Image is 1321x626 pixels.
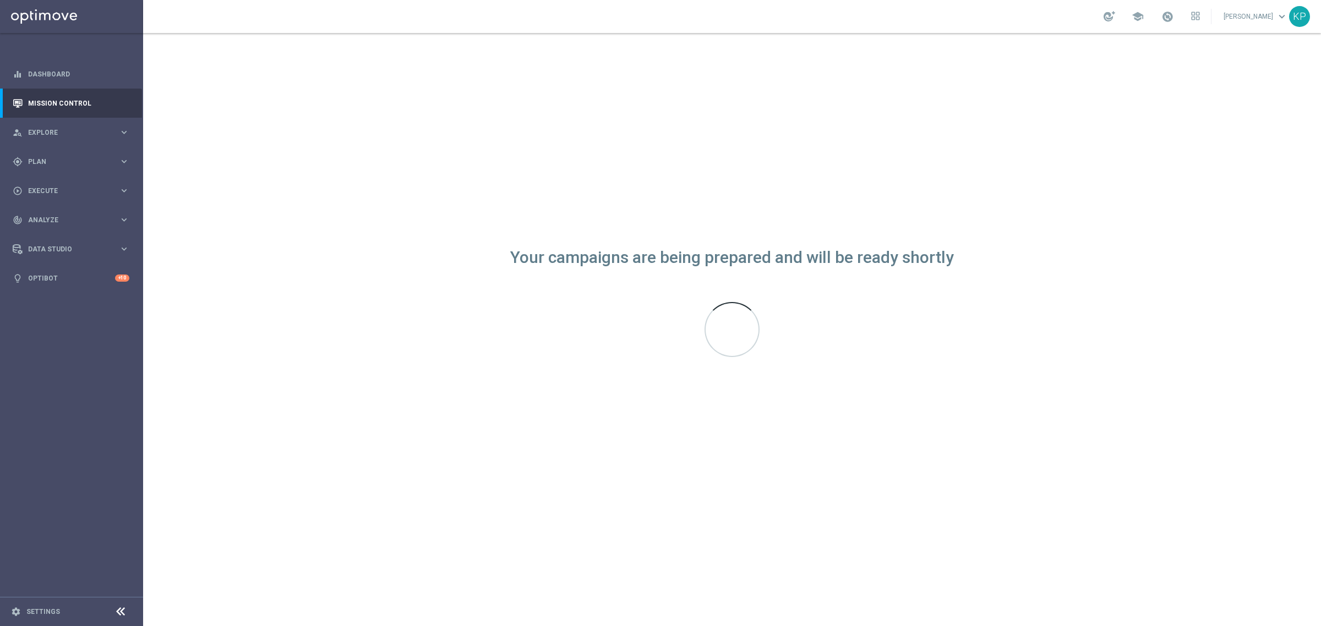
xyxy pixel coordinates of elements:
[13,157,119,167] div: Plan
[1289,6,1310,27] div: KP
[13,59,129,89] div: Dashboard
[12,245,130,254] button: Data Studio keyboard_arrow_right
[12,216,130,224] button: track_changes Analyze keyboard_arrow_right
[1222,8,1289,25] a: [PERSON_NAME]keyboard_arrow_down
[13,69,23,79] i: equalizer
[12,274,130,283] button: lightbulb Optibot +10
[13,215,119,225] div: Analyze
[11,607,21,617] i: settings
[13,263,129,293] div: Optibot
[12,99,130,108] button: Mission Control
[119,185,129,196] i: keyboard_arrow_right
[13,128,119,138] div: Explore
[28,188,119,194] span: Execute
[119,244,129,254] i: keyboard_arrow_right
[510,253,954,262] div: Your campaigns are being prepared and will be ready shortly
[1132,10,1144,23] span: school
[12,70,130,79] button: equalizer Dashboard
[28,129,119,136] span: Explore
[13,157,23,167] i: gps_fixed
[28,89,129,118] a: Mission Control
[28,59,129,89] a: Dashboard
[28,217,119,223] span: Analyze
[28,263,115,293] a: Optibot
[28,158,119,165] span: Plan
[119,156,129,167] i: keyboard_arrow_right
[13,89,129,118] div: Mission Control
[119,215,129,225] i: keyboard_arrow_right
[13,215,23,225] i: track_changes
[119,127,129,138] i: keyboard_arrow_right
[12,157,130,166] button: gps_fixed Plan keyboard_arrow_right
[13,186,119,196] div: Execute
[12,186,130,195] button: play_circle_outline Execute keyboard_arrow_right
[13,186,23,196] i: play_circle_outline
[13,128,23,138] i: person_search
[13,273,23,283] i: lightbulb
[115,274,129,282] div: +10
[13,244,119,254] div: Data Studio
[26,608,60,615] a: Settings
[12,128,130,137] button: person_search Explore keyboard_arrow_right
[28,246,119,252] span: Data Studio
[1276,10,1288,23] span: keyboard_arrow_down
